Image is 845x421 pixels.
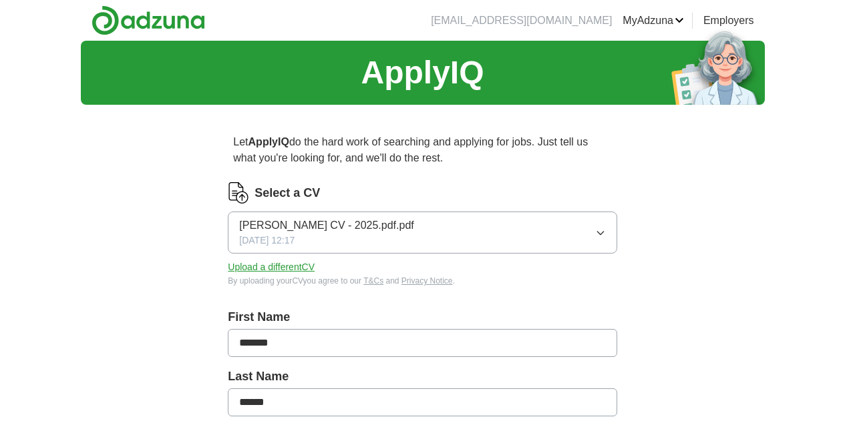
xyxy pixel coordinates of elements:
strong: ApplyIQ [248,136,289,147]
a: Employers [703,13,754,29]
div: By uploading your CV you agree to our and . [228,275,617,287]
button: [PERSON_NAME] CV - 2025.pdf.pdf[DATE] 12:17 [228,212,617,254]
h1: ApplyIQ [361,49,484,97]
a: MyAdzuna [623,13,684,29]
a: Privacy Notice [401,276,453,286]
img: Adzuna logo [92,5,205,35]
label: Select a CV [255,184,320,202]
a: T&Cs [363,276,383,286]
li: [EMAIL_ADDRESS][DOMAIN_NAME] [431,13,612,29]
img: CV Icon [228,182,249,203]
button: Upload a differentCV [228,260,315,274]
span: [DATE] 12:17 [239,234,295,248]
label: Last Name [228,368,617,386]
span: [PERSON_NAME] CV - 2025.pdf.pdf [239,218,413,234]
p: Let do the hard work of searching and applying for jobs. Just tell us what you're looking for, an... [228,129,617,171]
label: First Name [228,308,617,326]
